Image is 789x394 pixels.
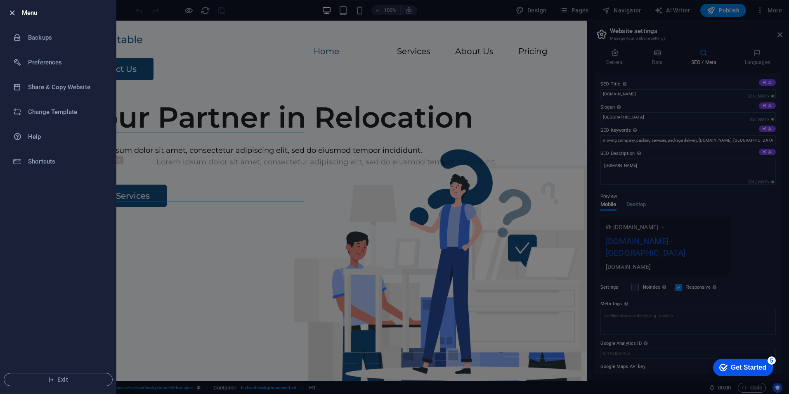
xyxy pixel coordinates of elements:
[28,132,104,142] h6: Help
[28,157,104,166] h6: Shortcuts
[28,57,104,67] h6: Preferences
[22,8,109,18] h6: Menu
[4,373,113,386] button: Exit
[7,4,67,21] div: Get Started 5 items remaining, 0% complete
[11,376,106,383] span: Exit
[28,82,104,92] h6: Share & Copy Website
[0,124,116,149] a: Help
[28,33,104,43] h6: Backups
[61,2,69,10] div: 5
[24,9,60,17] div: Get Started
[28,107,104,117] h6: Change Template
